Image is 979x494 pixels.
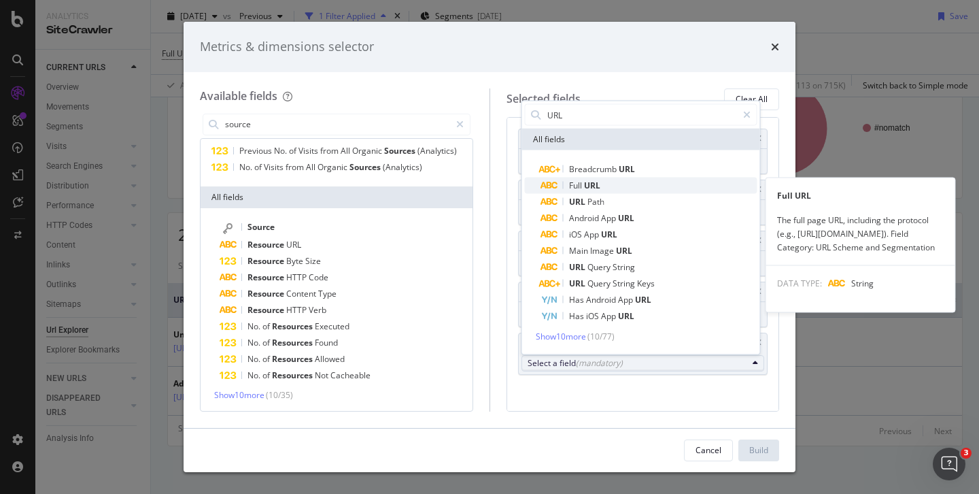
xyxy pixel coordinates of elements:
[569,212,601,224] span: Android
[616,245,632,257] span: URL
[569,310,586,322] span: Has
[200,88,277,103] div: Available fields
[613,278,637,289] span: String
[635,294,651,306] span: URL
[309,271,328,283] span: Code
[771,38,779,56] div: times
[286,239,301,250] span: URL
[289,145,298,157] span: of
[266,389,293,401] span: ( 10 / 35 )
[384,145,417,157] span: Sources
[264,161,286,173] span: Visits
[569,180,584,191] span: Full
[262,369,272,381] span: of
[569,163,619,175] span: Breadcrumb
[521,355,765,372] button: Select a field(mandatory)
[201,186,473,208] div: All fields
[200,38,374,56] div: Metrics & dimensions selector
[738,440,779,461] button: Build
[286,161,306,173] span: from
[247,353,262,365] span: No.
[254,161,264,173] span: of
[749,444,768,456] div: Build
[306,161,317,173] span: All
[305,255,321,267] span: Size
[584,180,600,191] span: URL
[247,369,262,381] span: No.
[637,278,655,289] span: Keys
[587,278,613,289] span: Query
[576,357,623,369] div: (mandatory)
[315,320,349,332] span: Executed
[286,271,309,283] span: HTTP
[262,353,272,365] span: of
[315,337,338,348] span: Found
[518,180,768,225] div: TitletimesOn Current Crawl
[286,288,318,299] span: Content
[586,294,618,306] span: Android
[272,369,315,381] span: Resources
[247,221,275,233] span: Source
[601,310,618,322] span: App
[262,320,272,332] span: of
[315,369,330,381] span: Not
[318,288,337,299] span: Type
[247,337,262,348] span: No.
[341,145,352,157] span: All
[272,353,315,365] span: Resources
[214,389,264,401] span: Show 10 more
[618,294,635,306] span: App
[569,294,586,306] span: Has
[587,261,613,273] span: Query
[383,161,422,173] span: (Analytics)
[522,129,760,150] div: All fields
[247,320,262,332] span: No.
[587,331,615,342] span: ( 10 / 77 )
[584,229,601,240] span: App
[601,229,617,240] span: URL
[569,245,590,257] span: Main
[536,331,586,342] span: Show 10 more
[695,444,721,456] div: Cancel
[247,288,286,299] span: Resource
[613,261,635,273] span: String
[262,337,272,348] span: of
[272,320,315,332] span: Resources
[317,161,349,173] span: Organic
[569,261,587,273] span: URL
[569,196,587,208] span: URL
[777,278,822,289] span: DATA TYPE:
[320,145,341,157] span: from
[546,105,737,125] input: Search by field name
[518,129,768,174] div: HTTP Status CodetimesOn Current Crawl
[274,145,289,157] span: No.
[239,145,274,157] span: Previous
[315,353,345,365] span: Allowed
[247,255,286,267] span: Resource
[590,245,616,257] span: Image
[766,189,955,203] div: Full URL
[417,145,457,157] span: (Analytics)
[247,239,286,250] span: Resource
[518,282,768,327] div: Inlinks - Anchor TexttimesOn Current Crawl
[247,271,286,283] span: Resource
[184,22,795,472] div: modal
[518,333,768,375] div: SourcetimesSelect a field(mandatory)All fieldsShow10more(10/77)
[618,212,634,224] span: URL
[587,196,604,208] span: Path
[352,145,384,157] span: Organic
[933,448,965,480] iframe: Intercom live chat
[766,214,955,254] div: The full page URL, including the protocol (e.g., [URL][DOMAIN_NAME]). Field Category: URL Scheme ...
[528,357,748,369] div: Select a field
[618,310,634,322] span: URL
[286,304,309,316] span: HTTP
[239,161,254,173] span: No.
[518,231,768,276] div: No. of InlinkstimesOn Current CrawlUnique Inlinks
[724,88,779,110] button: Clear All
[330,369,371,381] span: Cacheable
[286,255,305,267] span: Byte
[569,229,584,240] span: iOS
[586,310,601,322] span: iOS
[298,145,320,157] span: Visits
[619,163,635,175] span: URL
